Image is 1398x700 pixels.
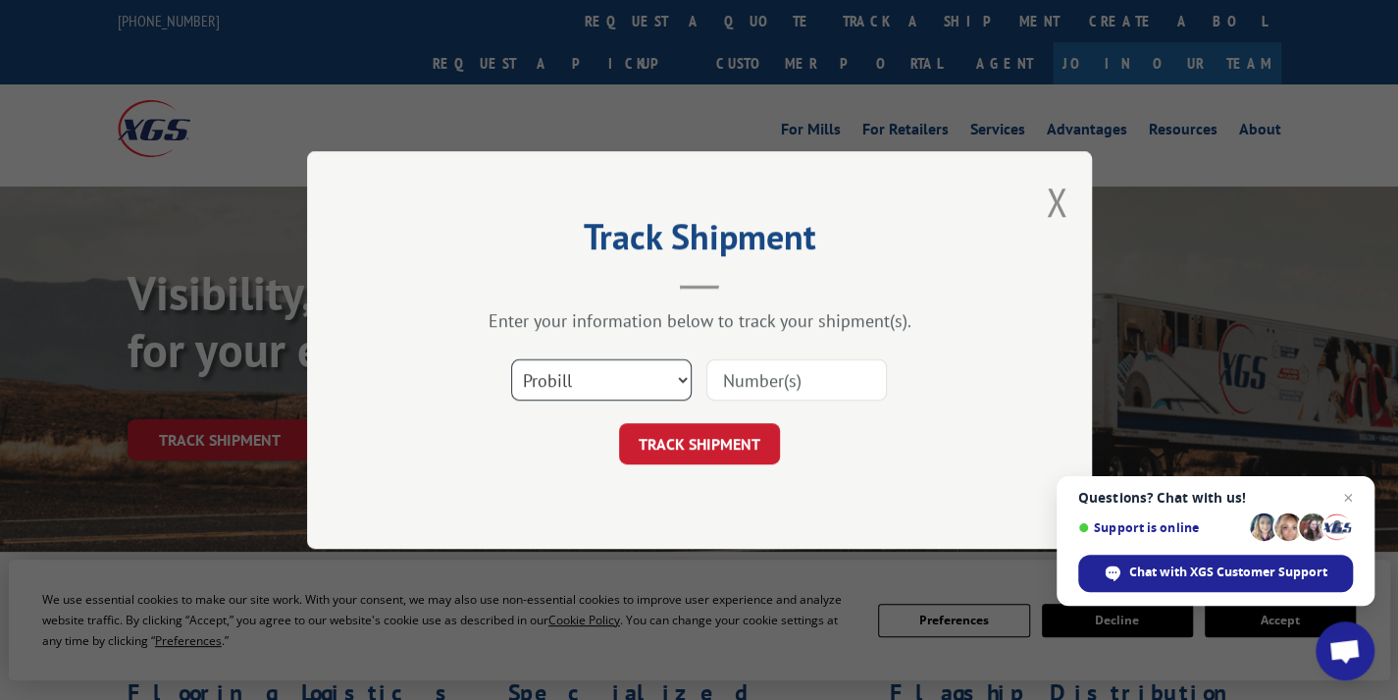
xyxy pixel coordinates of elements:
span: Close chat [1336,486,1360,510]
span: Support is online [1078,520,1243,535]
div: Enter your information below to track your shipment(s). [405,309,994,332]
h2: Track Shipment [405,223,994,260]
div: Chat with XGS Customer Support [1078,555,1353,592]
span: Chat with XGS Customer Support [1129,564,1327,581]
button: TRACK SHIPMENT [619,423,780,464]
span: Questions? Chat with us! [1078,490,1353,506]
div: Open chat [1316,621,1374,680]
button: Close modal [1046,176,1067,228]
input: Number(s) [706,359,887,401]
